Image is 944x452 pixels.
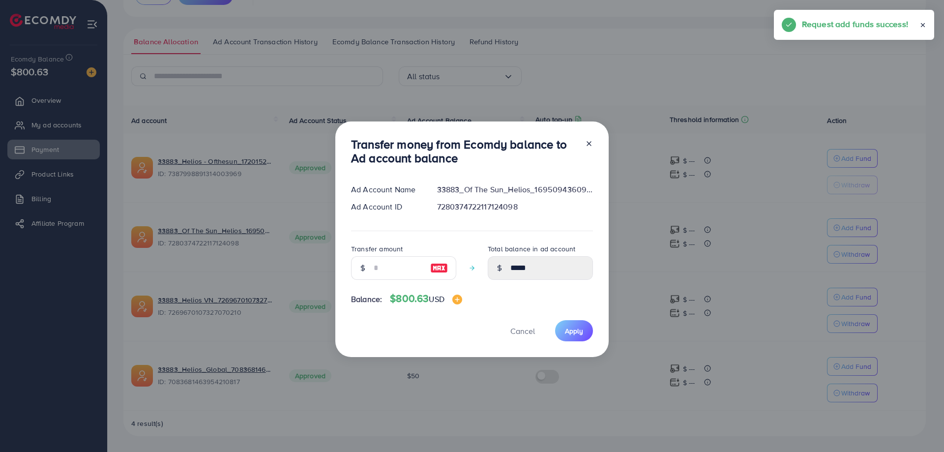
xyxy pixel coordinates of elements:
[488,244,575,254] label: Total balance in ad account
[351,137,577,166] h3: Transfer money from Ecomdy balance to Ad account balance
[343,184,429,195] div: Ad Account Name
[429,294,444,304] span: USD
[429,201,601,212] div: 7280374722117124098
[452,295,462,304] img: image
[498,320,547,341] button: Cancel
[390,293,462,305] h4: $800.63
[802,18,908,30] h5: Request add funds success!
[351,294,382,305] span: Balance:
[555,320,593,341] button: Apply
[510,326,535,336] span: Cancel
[565,326,583,336] span: Apply
[902,408,937,445] iframe: Chat
[430,262,448,274] img: image
[351,244,403,254] label: Transfer amount
[429,184,601,195] div: 33883_Of The Sun_Helios_1695094360912
[343,201,429,212] div: Ad Account ID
